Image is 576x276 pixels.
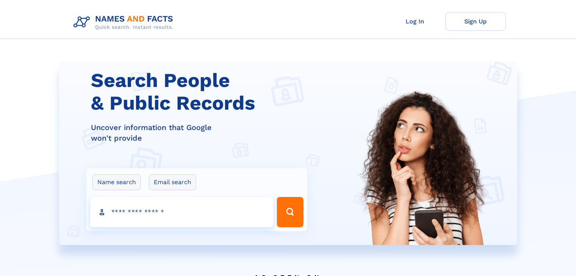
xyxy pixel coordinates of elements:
input: search input [90,197,273,227]
a: Log In [385,12,445,31]
button: Search Button [277,197,303,227]
h1: Search People & Public Records [91,69,312,115]
a: Sign Up [445,12,506,31]
label: Name search [92,174,141,190]
img: Logo Names and Facts [70,12,180,33]
label: Email search [149,174,196,190]
div: Uncover information that Google won't provide [91,122,312,143]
